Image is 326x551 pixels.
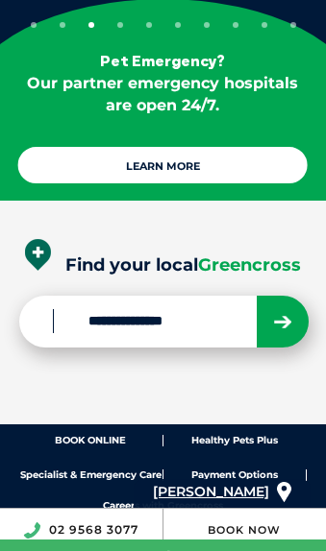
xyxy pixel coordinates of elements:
[233,22,238,28] button: 8 of 10
[60,22,65,28] button: 2 of 10
[146,22,152,28] button: 5 of 10
[153,479,269,505] a: [PERSON_NAME]
[31,22,37,28] button: 1 of 10
[16,145,310,185] a: Learn more
[153,483,269,500] span: [PERSON_NAME]
[49,522,138,537] a: 02 9568 3077
[23,522,40,539] img: location_phone.svg
[19,469,163,481] a: Specialist & Emergency Care
[262,22,267,28] button: 9 of 10
[277,482,291,503] img: location_pin.svg
[16,53,310,68] h3: Pet Emergency?
[88,22,94,28] button: 3 of 10
[117,22,123,28] button: 4 of 10
[16,73,310,116] p: Our partner emergency hospitals are open 24/7.
[198,254,301,275] span: Greencross
[175,22,181,28] button: 6 of 10
[208,523,281,537] a: Book Now
[290,22,296,28] button: 10 of 10
[19,500,307,512] a: Careers with Greencross
[163,469,308,481] a: Payment Options
[19,239,307,276] label: Find your local
[19,435,163,446] a: BOOK ONLINE
[204,22,210,28] button: 7 of 10
[163,435,308,446] a: Healthy Pets Plus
